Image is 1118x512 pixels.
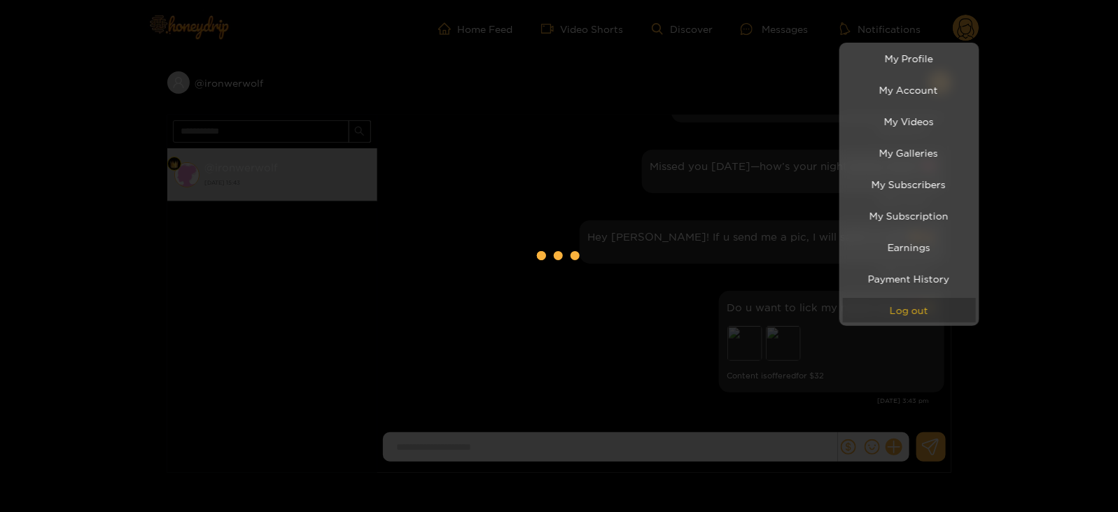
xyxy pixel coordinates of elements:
[843,141,976,165] a: My Galleries
[843,46,976,71] a: My Profile
[843,204,976,228] a: My Subscription
[843,109,976,134] a: My Videos
[843,235,976,259] a: Earnings
[843,266,976,291] a: Payment History
[843,78,976,102] a: My Account
[843,172,976,197] a: My Subscribers
[843,298,976,322] button: Log out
